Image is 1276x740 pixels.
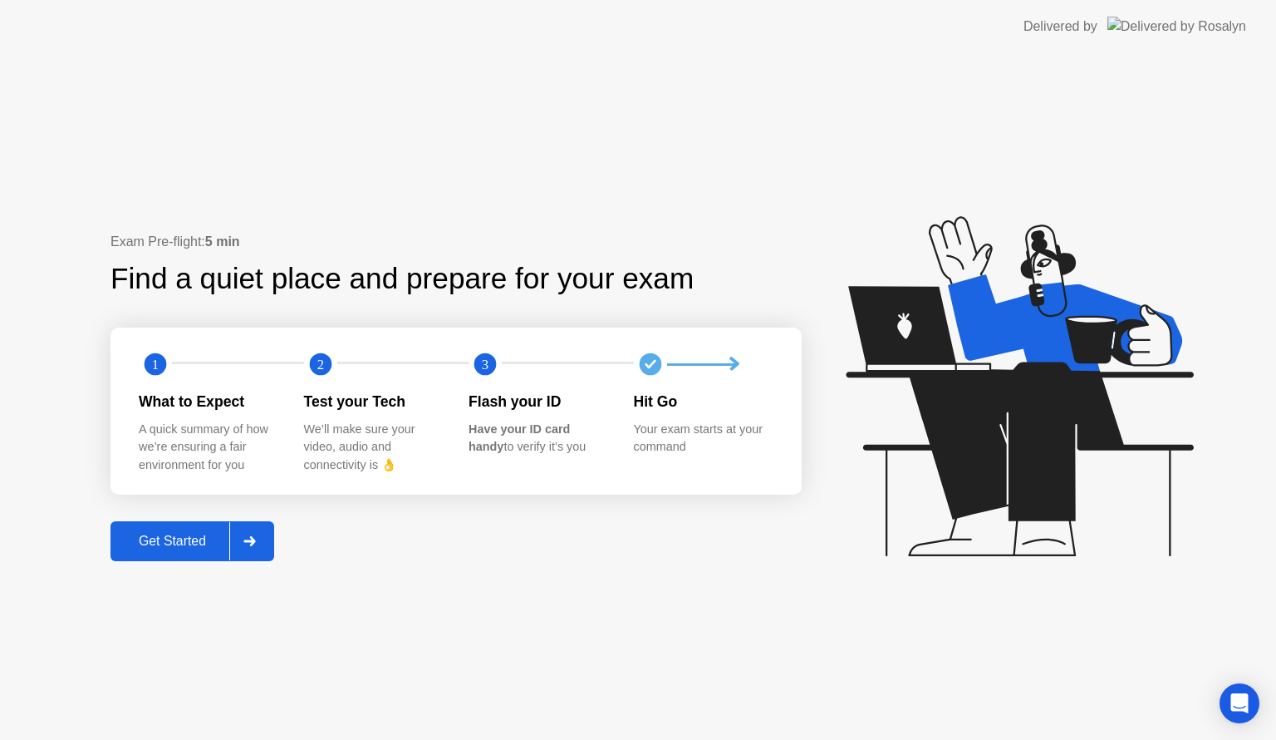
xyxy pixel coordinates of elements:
div: to verify it’s you [469,421,607,456]
div: What to Expect [139,391,277,412]
b: 5 min [205,234,240,249]
div: Test your Tech [304,391,443,412]
text: 1 [152,357,159,372]
div: Get Started [115,534,229,549]
button: Get Started [110,521,274,561]
div: Your exam starts at your command [634,421,773,456]
b: Have your ID card handy [469,422,570,454]
text: 2 [317,357,323,372]
img: Delivered by Rosalyn [1107,17,1246,36]
div: Hit Go [634,391,773,412]
text: 3 [482,357,488,372]
div: Find a quiet place and prepare for your exam [110,257,696,301]
div: We’ll make sure your video, audio and connectivity is 👌 [304,421,443,475]
div: A quick summary of how we’re ensuring a fair environment for you [139,421,277,475]
div: Exam Pre-flight: [110,232,802,252]
div: Delivered by [1023,17,1097,37]
div: Open Intercom Messenger [1220,683,1259,723]
div: Flash your ID [469,391,607,412]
